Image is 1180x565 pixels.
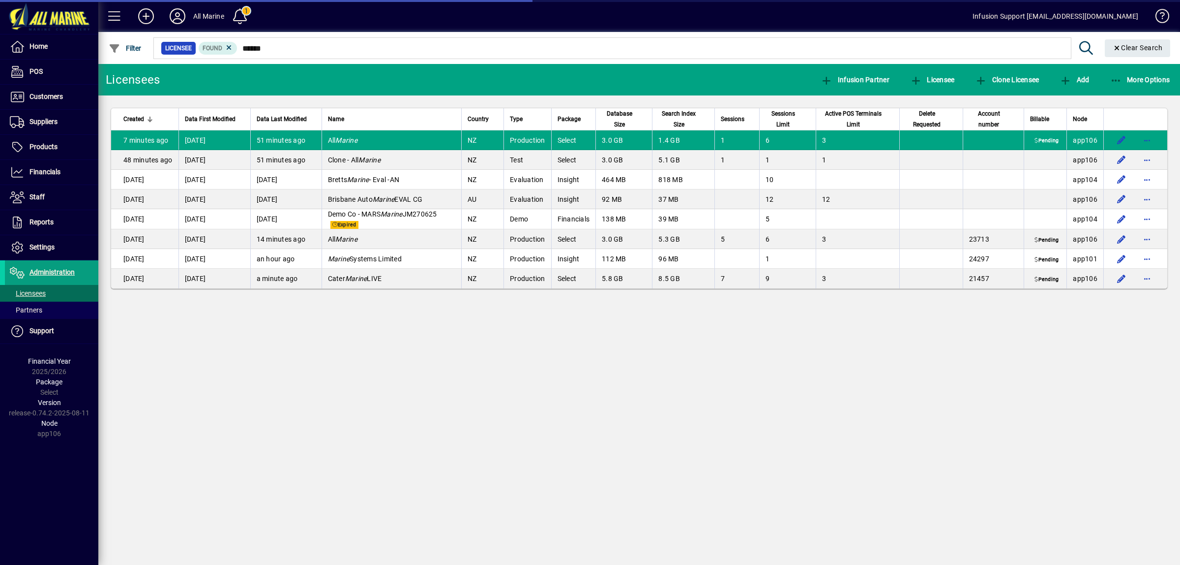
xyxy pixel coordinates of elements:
[503,170,551,189] td: Evaluation
[652,269,714,288] td: 8.5 GB
[906,108,947,130] span: Delete Requested
[203,45,222,52] span: Found
[468,114,489,125] span: Country
[178,189,250,209] td: [DATE]
[178,209,250,229] td: [DATE]
[1114,251,1129,267] button: Edit
[1057,71,1091,89] button: Add
[123,114,173,125] div: Created
[29,93,63,100] span: Customers
[250,150,322,170] td: 51 minutes ago
[1032,276,1061,283] span: Pending
[1073,176,1097,184] span: app104.prod.infusionbusinesssoftware.com
[816,189,900,209] td: 12
[5,185,98,210] a: Staff
[461,130,503,150] td: NZ
[111,170,178,189] td: [DATE]
[328,195,423,203] span: Brisbane Auto EVAL CG
[29,218,54,226] span: Reports
[652,209,714,229] td: 39 MB
[111,130,178,150] td: 7 minutes ago
[759,150,816,170] td: 1
[910,76,955,84] span: Licensee
[328,156,381,164] span: Clone - All
[5,34,98,59] a: Home
[335,235,357,243] em: Marine
[1032,236,1061,244] span: Pending
[250,209,322,229] td: [DATE]
[29,143,58,151] span: Products
[5,319,98,344] a: Support
[5,285,98,302] a: Licensees
[503,189,551,209] td: Evaluation
[551,170,596,189] td: Insight
[5,135,98,159] a: Products
[602,108,637,130] span: Database Size
[1148,2,1168,34] a: Knowledge Base
[595,229,652,249] td: 3.0 GB
[963,269,1024,288] td: 21457
[1032,256,1061,264] span: Pending
[973,71,1041,89] button: Clone Licensee
[551,269,596,288] td: Select
[551,130,596,150] td: Select
[10,289,46,297] span: Licensees
[373,195,395,203] em: Marine
[551,209,596,229] td: Financials
[1030,114,1061,125] div: Billable
[558,114,590,125] div: Package
[29,168,60,176] span: Financials
[759,130,816,150] td: 6
[595,170,652,189] td: 464 MB
[816,130,900,150] td: 3
[595,150,652,170] td: 3.0 GB
[165,43,192,53] span: Licensee
[5,235,98,260] a: Settings
[602,108,646,130] div: Database Size
[652,189,714,209] td: 37 MB
[652,130,714,150] td: 1.4 GB
[1139,191,1155,207] button: More options
[29,42,48,50] span: Home
[821,76,889,84] span: Infusion Partner
[1108,71,1173,89] button: More Options
[358,156,381,164] em: Marine
[503,269,551,288] td: Production
[963,249,1024,269] td: 24297
[652,170,714,189] td: 818 MB
[328,255,402,263] span: Systems Limited
[1114,231,1129,247] button: Edit
[178,229,250,249] td: [DATE]
[193,8,224,24] div: All Marine
[975,76,1039,84] span: Clone Licensee
[510,114,545,125] div: Type
[1139,231,1155,247] button: More options
[1139,271,1155,286] button: More options
[1114,211,1129,227] button: Edit
[10,306,42,314] span: Partners
[1073,114,1087,125] span: Node
[461,249,503,269] td: NZ
[109,44,142,52] span: Filter
[5,210,98,235] a: Reports
[250,249,322,269] td: an hour ago
[759,189,816,209] td: 12
[906,108,956,130] div: Delete Requested
[963,229,1024,249] td: 23713
[658,108,699,130] span: Search Index Size
[822,108,885,130] span: Active POS Terminals Limit
[111,150,178,170] td: 48 minutes ago
[330,221,358,229] span: Expired
[595,209,652,229] td: 138 MB
[29,268,75,276] span: Administration
[759,209,816,229] td: 5
[766,108,810,130] div: Sessions Limit
[652,229,714,249] td: 5.3 GB
[759,269,816,288] td: 9
[29,67,43,75] span: POS
[178,150,250,170] td: [DATE]
[759,229,816,249] td: 6
[1114,172,1129,188] button: Edit
[1073,195,1097,203] span: app106.prod.infusionbusinesssoftware.com
[178,170,250,189] td: [DATE]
